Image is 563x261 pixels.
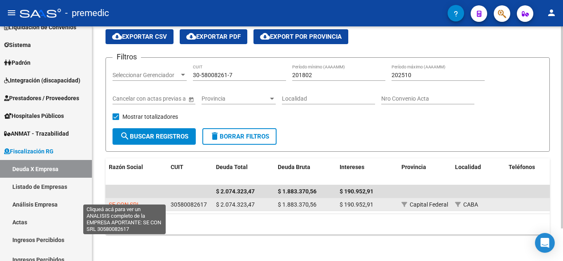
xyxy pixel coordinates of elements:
button: Open calendar [187,95,195,103]
mat-icon: cloud_download [186,31,196,41]
span: Mostrar totalizadores [122,112,178,122]
span: Teléfonos [509,164,535,170]
datatable-header-cell: Deuda Bruta [274,158,336,186]
datatable-header-cell: Intereses [336,158,398,186]
span: Razón Social [109,164,143,170]
span: Localidad [455,164,481,170]
mat-icon: delete [210,131,220,141]
span: Export por Provincia [260,33,342,40]
datatable-header-cell: Deuda Total [213,158,274,186]
span: Prestadores / Proveedores [4,94,79,103]
span: - premedic [65,4,109,22]
span: Capital Federal [410,201,448,208]
span: Deuda Total [216,164,248,170]
span: Provincia [401,164,426,170]
span: CABA [463,201,478,208]
datatable-header-cell: Localidad [452,158,505,186]
span: Padrón [4,58,30,67]
span: Intereses [340,164,364,170]
div: Open Intercom Messenger [535,233,555,253]
span: $ 2.074.323,47 [216,188,255,195]
span: Borrar Filtros [210,133,269,140]
span: ANMAT - Trazabilidad [4,129,69,138]
span: Exportar CSV [112,33,167,40]
span: 30580082617 [171,201,207,208]
button: Export por Provincia [253,29,348,44]
span: Provincia [202,95,268,102]
span: $ 190.952,91 [340,188,373,195]
span: CUIT [171,164,183,170]
span: Deuda Bruta [278,164,310,170]
span: $ 190.952,91 [340,201,373,208]
span: Fiscalización RG [4,147,54,156]
span: $ 1.883.370,56 [278,201,317,208]
span: Liquidación de Convenios [4,23,76,32]
span: Sistema [4,40,31,49]
datatable-header-cell: Razón Social [106,158,167,186]
mat-icon: person [547,8,556,18]
span: $ 1.883.370,56 [278,188,317,195]
span: SE CON SRL [109,201,140,208]
button: Buscar Registros [113,128,196,145]
span: Integración (discapacidad) [4,76,80,85]
mat-icon: menu [7,8,16,18]
span: Buscar Registros [120,133,188,140]
span: Seleccionar Gerenciador [113,72,179,79]
datatable-header-cell: Provincia [398,158,452,186]
mat-icon: cloud_download [260,31,270,41]
span: Hospitales Públicos [4,111,64,120]
mat-icon: search [120,131,130,141]
span: $ 2.074.323,47 [216,201,255,208]
datatable-header-cell: CUIT [167,158,213,186]
button: Borrar Filtros [202,128,277,145]
button: Exportar PDF [180,29,247,44]
div: 1 total [106,214,550,235]
mat-icon: cloud_download [112,31,122,41]
button: Exportar CSV [106,29,174,44]
span: Exportar PDF [186,33,241,40]
h3: Filtros [113,51,141,63]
